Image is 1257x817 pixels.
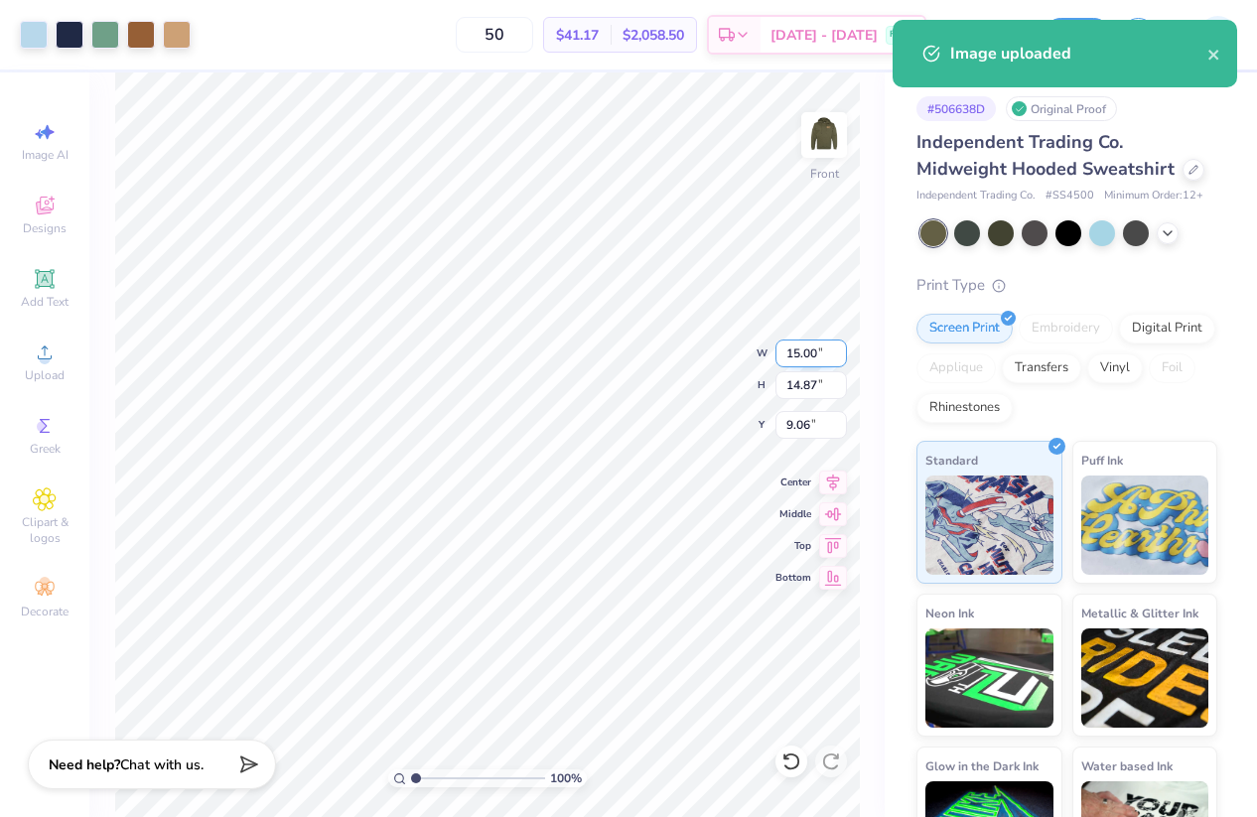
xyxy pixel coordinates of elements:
span: Top [775,539,811,553]
span: $41.17 [556,25,599,46]
img: Neon Ink [925,628,1053,728]
div: Foil [1149,353,1195,383]
span: 100 % [550,769,582,787]
img: Standard [925,476,1053,575]
span: Glow in the Dark Ink [925,755,1039,776]
span: # SS4500 [1046,188,1094,204]
span: Clipart & logos [10,514,79,546]
span: Middle [775,507,811,521]
div: # 506638D [916,96,996,121]
span: Independent Trading Co. [916,188,1036,204]
div: Vinyl [1087,353,1143,383]
input: – – [456,17,533,53]
span: Minimum Order: 12 + [1104,188,1203,204]
span: Decorate [21,604,69,619]
span: Add Text [21,294,69,310]
span: Image AI [22,147,69,163]
button: close [1207,42,1221,66]
div: Image uploaded [950,42,1207,66]
span: Center [775,476,811,489]
span: $2,058.50 [623,25,684,46]
img: Metallic & Glitter Ink [1081,628,1209,728]
strong: Need help? [49,755,120,774]
div: Screen Print [916,314,1013,343]
div: Original Proof [1006,96,1117,121]
div: Transfers [1002,353,1081,383]
span: Metallic & Glitter Ink [1081,603,1198,623]
span: Puff Ink [1081,450,1123,471]
span: [DATE] - [DATE] [770,25,878,46]
img: Front [804,115,844,155]
span: Chat with us. [120,755,204,774]
div: Front [810,165,839,183]
div: Applique [916,353,996,383]
span: Independent Trading Co. Midweight Hooded Sweatshirt [916,130,1175,181]
span: Greek [30,441,61,457]
span: Neon Ink [925,603,974,623]
div: Digital Print [1119,314,1215,343]
span: Upload [25,367,65,383]
span: Designs [23,220,67,236]
div: Print Type [916,274,1217,297]
span: Standard [925,450,978,471]
span: Water based Ink [1081,755,1173,776]
img: Puff Ink [1081,476,1209,575]
div: Rhinestones [916,393,1013,423]
input: Untitled Design [936,15,1034,55]
span: Bottom [775,571,811,585]
div: Embroidery [1019,314,1113,343]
